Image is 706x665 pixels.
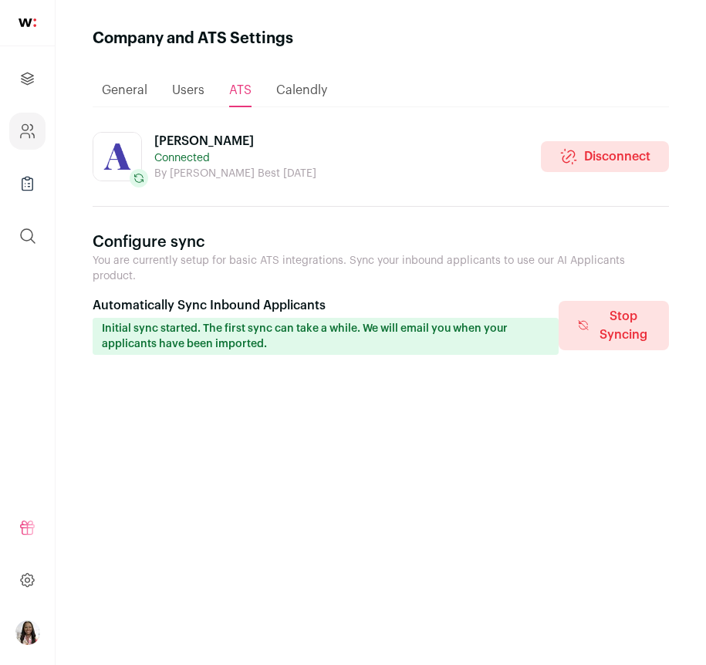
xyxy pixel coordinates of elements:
[172,75,204,106] a: Users
[93,296,559,315] p: Automatically Sync Inbound Applicants
[9,165,46,202] a: Company Lists
[541,141,669,172] a: Disconnect
[15,620,40,645] button: Open dropdown
[102,75,147,106] a: General
[102,321,549,352] p: Initial sync started. The first sync can take a while. We will email you when your applicants hav...
[102,84,147,96] span: General
[19,19,36,27] img: wellfound-shorthand-0d5821cbd27db2630d0214b213865d53afaa358527fdda9d0ea32b1df1b89c2c.svg
[93,28,293,49] h1: Company and ATS Settings
[276,84,327,96] span: Calendly
[172,84,204,96] span: Users
[154,166,316,181] p: By [PERSON_NAME] Best [DATE]
[9,60,46,97] a: Projects
[15,620,40,645] img: 20087839-medium_jpg
[154,132,316,150] div: [PERSON_NAME]
[154,150,316,166] p: Connected
[93,253,669,284] p: You are currently setup for basic ATS integrations. Sync your inbound applicants to use our AI Ap...
[276,75,327,106] a: Calendly
[93,133,141,181] img: Ashby_Square_Logo_3uQWavw.png
[9,113,46,150] a: Company and ATS Settings
[229,84,252,96] span: ATS
[93,231,669,253] p: Configure sync
[559,301,669,350] button: Stop Syncing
